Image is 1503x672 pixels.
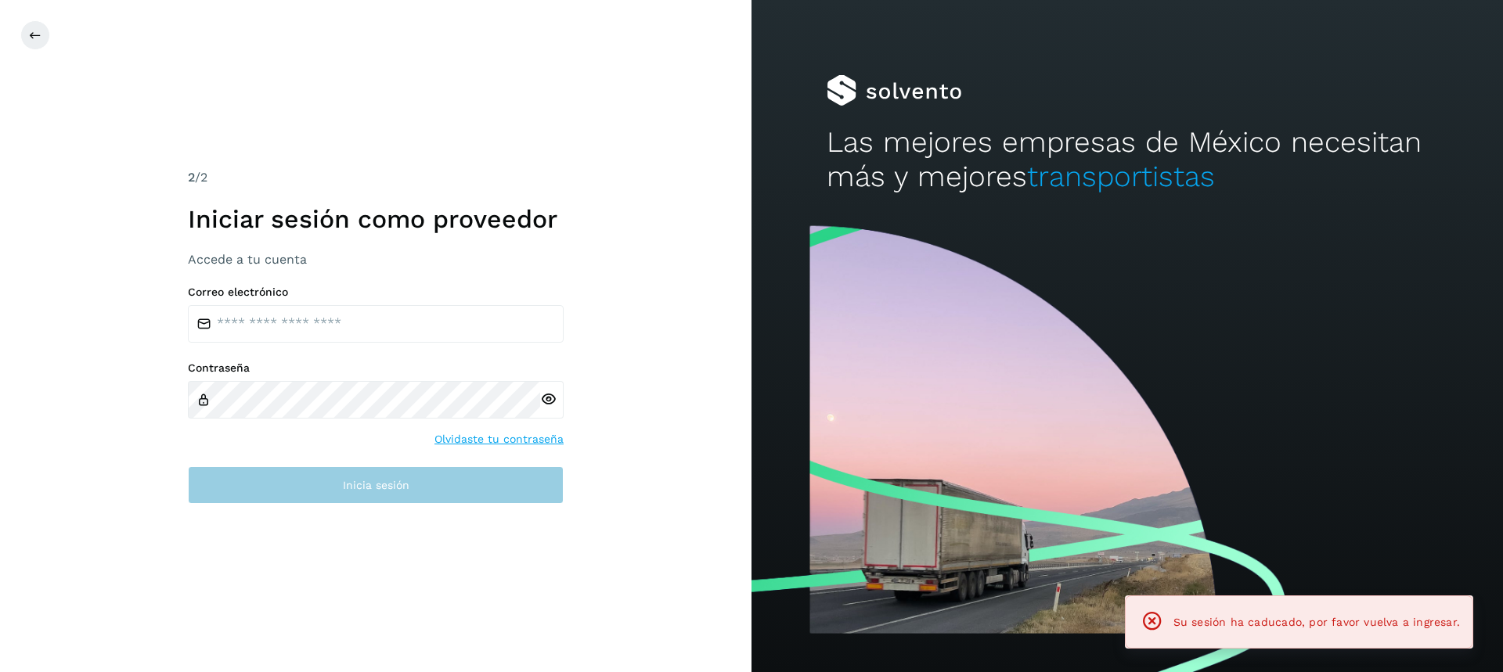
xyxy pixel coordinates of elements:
div: /2 [188,168,564,187]
span: Inicia sesión [343,480,409,491]
label: Contraseña [188,361,564,375]
span: 2 [188,170,195,185]
h3: Accede a tu cuenta [188,252,564,267]
h1: Iniciar sesión como proveedor [188,204,564,234]
button: Inicia sesión [188,466,564,504]
label: Correo electrónico [188,286,564,299]
span: transportistas [1027,160,1215,193]
a: Olvidaste tu contraseña [434,431,564,447]
h2: Las mejores empresas de México necesitan más y mejores [827,125,1428,195]
span: Su sesión ha caducado, por favor vuelva a ingresar. [1173,616,1460,628]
